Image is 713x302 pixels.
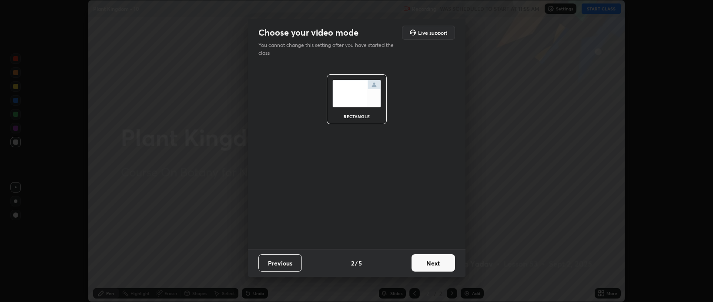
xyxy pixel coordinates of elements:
[351,259,354,268] h4: 2
[355,259,358,268] h4: /
[258,254,302,272] button: Previous
[358,259,362,268] h4: 5
[332,80,381,107] img: normalScreenIcon.ae25ed63.svg
[258,41,399,57] p: You cannot change this setting after you have started the class
[258,27,358,38] h2: Choose your video mode
[339,114,374,119] div: rectangle
[412,254,455,272] button: Next
[418,30,447,35] h5: Live support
